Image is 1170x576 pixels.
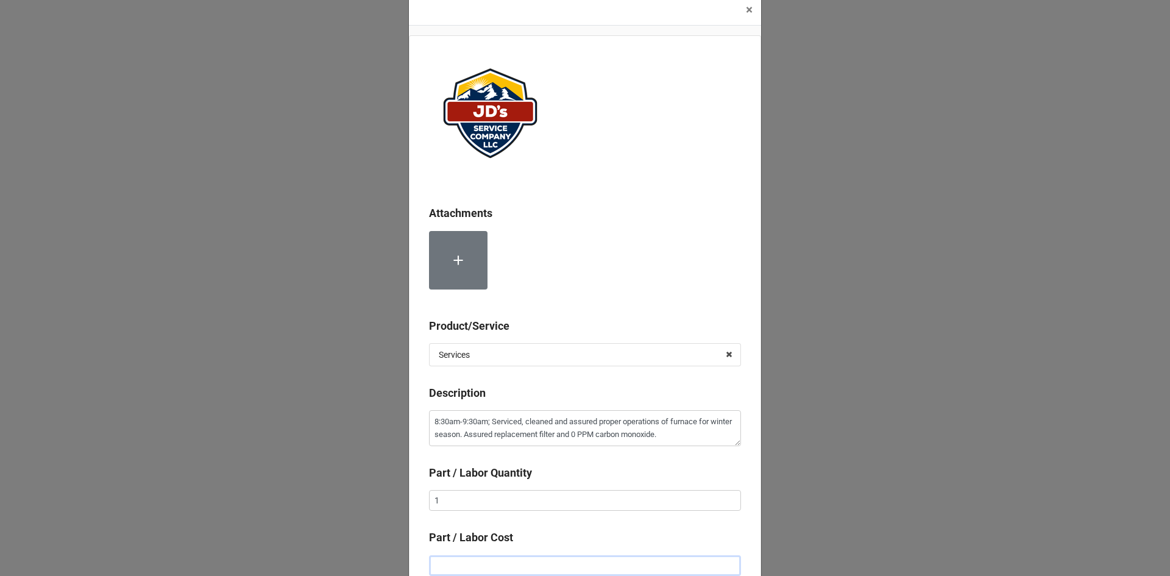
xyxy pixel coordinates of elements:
div: Services [439,350,470,359]
label: Attachments [429,205,492,222]
label: Part / Labor Quantity [429,464,532,482]
label: Product/Service [429,318,509,335]
img: user-attachments%2Flegacy%2Fextension-attachments%2FePqffAuANl%2FJDServiceCoLogo_website.png [429,55,551,171]
label: Part / Labor Cost [429,529,513,546]
span: × [746,2,753,17]
textarea: 8:30am-9:30am; Serviced, cleaned and assured proper operations of furnace for winter season. Assu... [429,410,741,446]
label: Description [429,385,486,402]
